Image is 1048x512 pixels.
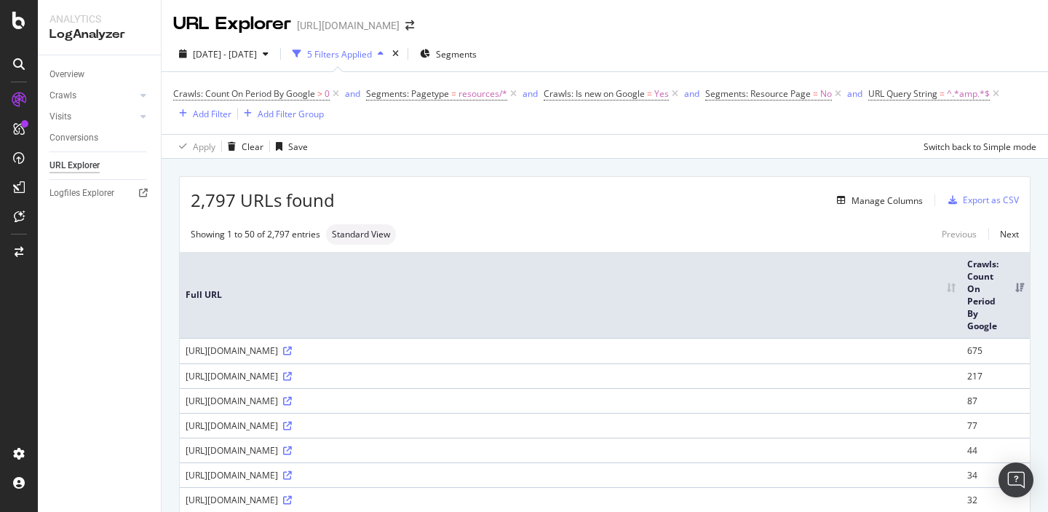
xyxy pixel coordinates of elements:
span: = [940,87,945,100]
td: 34 [961,462,1030,487]
div: URL Explorer [173,12,291,36]
button: Manage Columns [831,192,923,209]
button: [DATE] - [DATE] [173,42,274,66]
button: Segments [414,42,483,66]
div: Conversions [49,130,98,146]
span: Segments: Resource Page [705,87,811,100]
span: resources/* [458,84,507,104]
div: Add Filter Group [258,108,324,120]
button: Clear [222,135,263,158]
div: Open Intercom Messenger [999,462,1033,497]
a: Visits [49,109,136,125]
div: Analytics [49,12,149,26]
button: Export as CSV [942,189,1019,212]
div: Overview [49,67,84,82]
div: 5 Filters Applied [307,48,372,60]
td: 32 [961,487,1030,512]
div: Switch back to Simple mode [924,141,1036,153]
div: [URL][DOMAIN_NAME] [186,469,956,481]
div: [URL][DOMAIN_NAME] [186,494,956,506]
button: and [684,87,699,101]
td: 87 [961,388,1030,413]
div: URL Explorer [49,158,100,173]
div: Visits [49,109,71,125]
button: and [345,87,360,101]
span: = [647,87,652,100]
span: URL Query String [868,87,937,100]
span: Yes [654,84,669,104]
span: > [317,87,322,100]
span: [DATE] - [DATE] [193,48,257,60]
div: Showing 1 to 50 of 2,797 entries [191,228,320,240]
button: Apply [173,135,215,158]
div: neutral label [326,224,396,245]
a: Next [988,224,1019,245]
div: Apply [193,141,215,153]
span: Segments: Pagetype [366,87,449,100]
span: = [451,87,456,100]
button: Save [270,135,308,158]
span: 0 [325,84,330,104]
th: Full URL: activate to sort column ascending [180,252,961,339]
div: times [389,47,402,61]
div: LogAnalyzer [49,26,149,43]
div: Export as CSV [963,194,1019,206]
div: [URL][DOMAIN_NAME] [186,370,956,382]
span: 2,797 URLs found [191,188,335,213]
div: [URL][DOMAIN_NAME] [186,395,956,407]
a: Logfiles Explorer [49,186,151,201]
td: 675 [961,338,1030,363]
td: 217 [961,363,1030,388]
span: No [820,84,832,104]
span: = [813,87,818,100]
span: Crawls: Count On Period By Google [173,87,315,100]
div: [URL][DOMAIN_NAME] [297,18,400,33]
div: [URL][DOMAIN_NAME] [186,344,956,357]
div: Manage Columns [851,194,923,207]
a: Conversions [49,130,151,146]
div: Add Filter [193,108,231,120]
a: Crawls [49,88,136,103]
th: Crawls: Count On Period By Google: activate to sort column ascending [961,252,1030,339]
div: Crawls [49,88,76,103]
button: Switch back to Simple mode [918,135,1036,158]
button: 5 Filters Applied [287,42,389,66]
div: [URL][DOMAIN_NAME] [186,444,956,457]
button: Add Filter Group [238,105,324,122]
button: Add Filter [173,105,231,122]
div: arrow-right-arrow-left [405,20,414,31]
td: 77 [961,413,1030,438]
button: and [847,87,862,101]
span: Crawls: Is new on Google [544,87,645,100]
div: [URL][DOMAIN_NAME] [186,420,956,432]
td: 44 [961,438,1030,462]
button: and [523,87,538,101]
a: URL Explorer [49,158,151,173]
div: Logfiles Explorer [49,186,114,201]
div: Clear [242,141,263,153]
a: Overview [49,67,151,82]
div: Save [288,141,308,153]
span: Segments [436,48,477,60]
span: Standard View [332,230,390,239]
